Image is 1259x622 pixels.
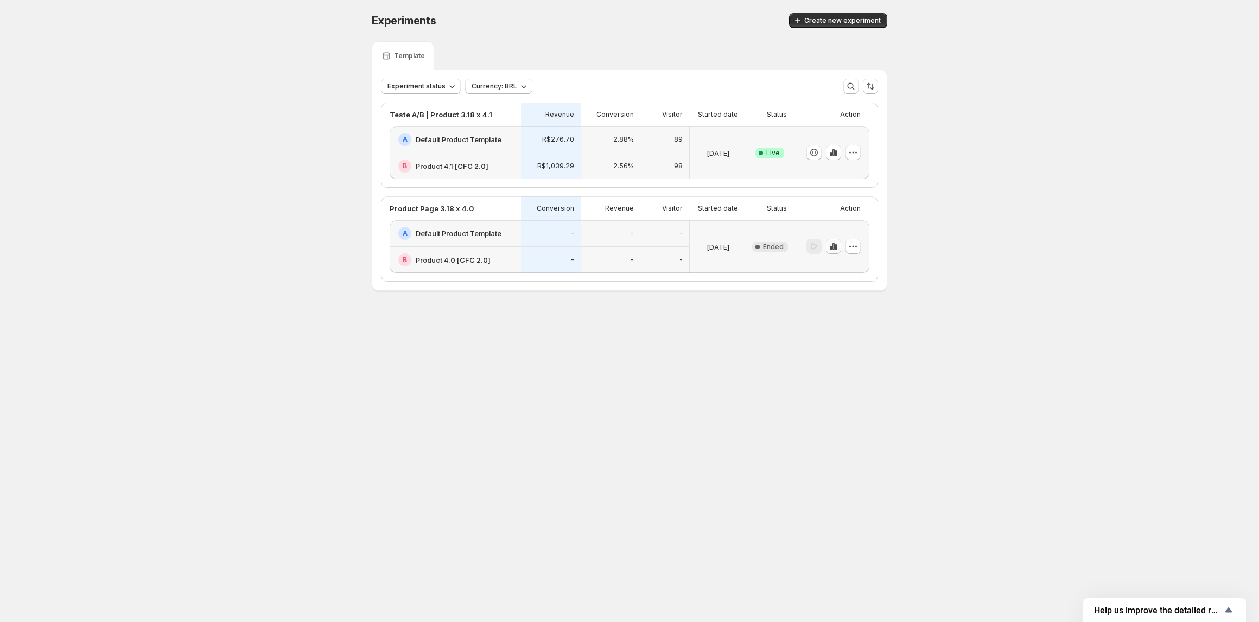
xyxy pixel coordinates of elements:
[674,135,683,144] p: 89
[662,204,683,213] p: Visitor
[403,135,408,144] h2: A
[537,162,574,170] p: R$1,039.29
[631,256,634,264] p: -
[613,162,634,170] p: 2.56%
[403,162,407,170] h2: B
[1094,605,1222,615] span: Help us improve the detailed report for A/B campaigns
[545,110,574,119] p: Revenue
[571,256,574,264] p: -
[390,203,474,214] p: Product Page 3.18 x 4.0
[542,135,574,144] p: R$276.70
[372,14,436,27] span: Experiments
[613,135,634,144] p: 2.88%
[537,204,574,213] p: Conversion
[571,229,574,238] p: -
[416,228,501,239] h2: Default Product Template
[698,110,738,119] p: Started date
[766,149,780,157] span: Live
[403,229,408,238] h2: A
[763,243,784,251] span: Ended
[804,16,881,25] span: Create new experiment
[789,13,887,28] button: Create new experiment
[596,110,634,119] p: Conversion
[394,52,425,60] p: Template
[679,229,683,238] p: -
[631,229,634,238] p: -
[387,82,446,91] span: Experiment status
[707,242,729,252] p: [DATE]
[679,256,683,264] p: -
[465,79,532,94] button: Currency: BRL
[674,162,683,170] p: 98
[840,110,861,119] p: Action
[605,204,634,213] p: Revenue
[416,255,491,265] h2: Product 4.0 [CFC 2.0]
[416,161,488,172] h2: Product 4.1 [CFC 2.0]
[390,109,492,120] p: Teste A/B | Product 3.18 x 4.1
[767,204,787,213] p: Status
[707,148,729,158] p: [DATE]
[1094,604,1235,617] button: Show survey - Help us improve the detailed report for A/B campaigns
[416,134,501,145] h2: Default Product Template
[472,82,517,91] span: Currency: BRL
[662,110,683,119] p: Visitor
[403,256,407,264] h2: B
[767,110,787,119] p: Status
[840,204,861,213] p: Action
[381,79,461,94] button: Experiment status
[863,79,878,94] button: Sort the results
[698,204,738,213] p: Started date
